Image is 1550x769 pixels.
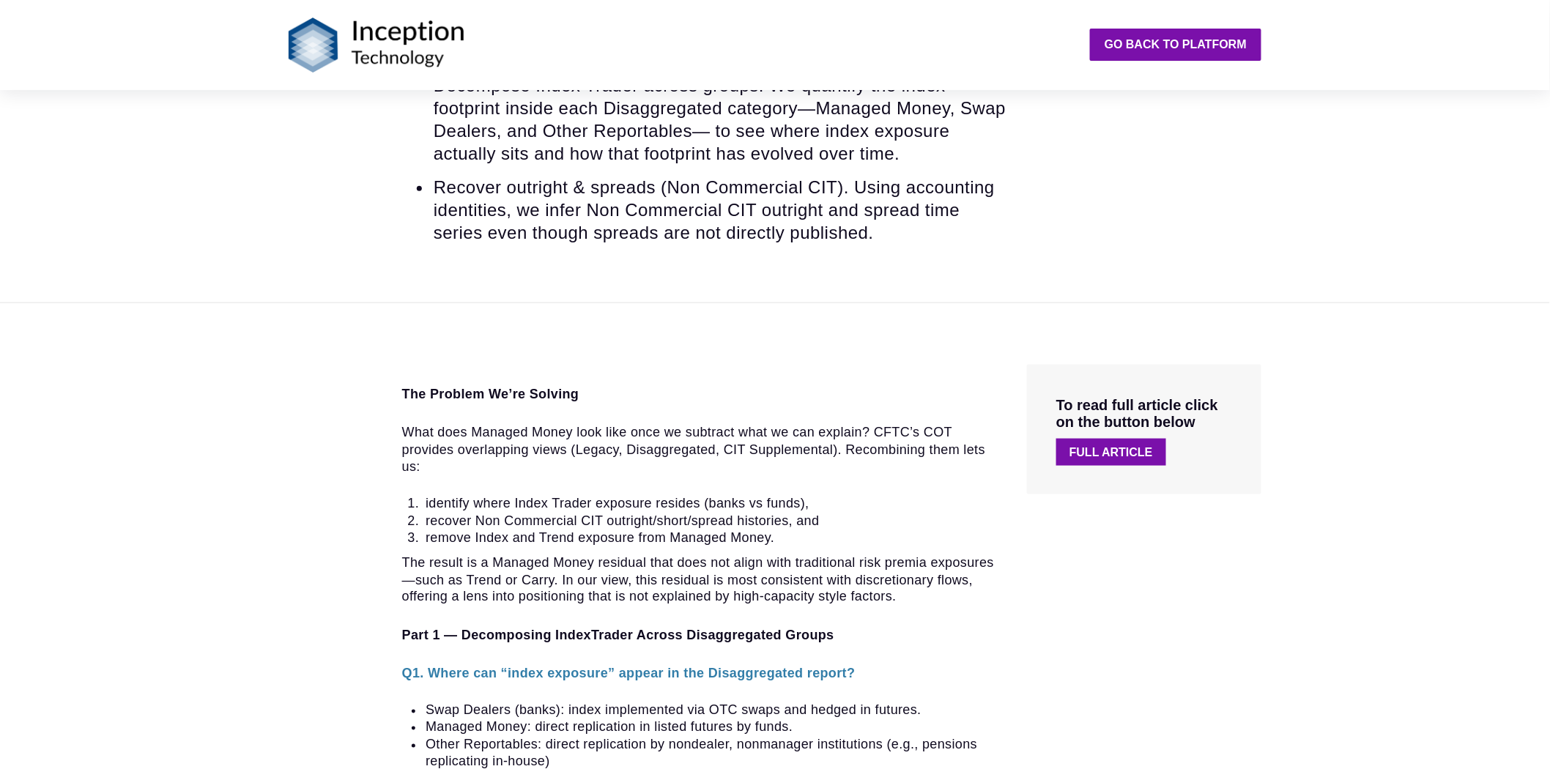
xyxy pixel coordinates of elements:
[1056,439,1166,466] a: Full Article
[424,702,1006,719] li: Swap Dealers (banks): index implemented via OTC swaps and hedged in futures.
[402,628,834,643] span: Part 1 — Decomposing IndexTrader Across Disaggregated Groups
[432,74,1006,166] li: Decompose Index Trader across groups. We quantify the index footprint inside each Disaggregated c...
[402,666,856,681] strong: Q1. Where can “index exposure” appear in the Disaggregated report?
[402,387,579,401] span: The Problem We’re Solving
[1090,29,1261,61] a: Go back to platform
[423,495,1006,512] li: identify where Index Trader exposure resides (banks vs funds),
[424,719,1006,736] li: Managed Money: direct replication in listed futures by funds.
[1056,397,1232,431] h6: To read full article click on the button below
[402,424,1006,475] p: What does Managed Money look like once we subtract what we can explain? CFTC’s COT provides overl...
[289,18,464,73] img: Logo
[423,513,1006,530] li: recover Non Commercial CIT outright/short/spread histories, and
[432,176,1006,245] li: Recover outright & spreads (Non Commercial CIT). Using accounting identities, we infer Non Commer...
[402,554,1006,606] p: The result is a Managed Money residual that does not align with traditional risk premia exposures...
[423,530,1006,546] li: remove Index and Trend exposure from Managed Money.
[1105,38,1247,51] strong: Go back to platform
